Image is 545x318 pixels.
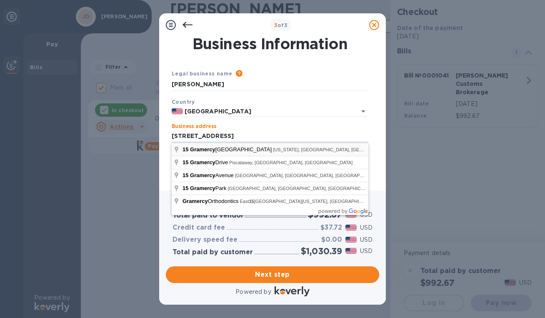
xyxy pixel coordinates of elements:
span: Avenue [182,172,235,178]
button: Open [357,105,369,117]
p: Powered by [235,288,271,296]
input: Enter address [172,130,368,143]
b: of 3 [274,22,288,28]
span: Gramercy [190,159,215,165]
span: [GEOGRAPHIC_DATA] [182,146,273,153]
span: 3 [274,22,277,28]
span: Park [182,185,228,191]
span: Orthodontics [182,198,240,204]
span: 15 [182,159,188,165]
span: Drive [182,159,229,165]
b: Legal business name [172,70,232,77]
span: East [GEOGRAPHIC_DATA][US_STATE], [GEOGRAPHIC_DATA], [GEOGRAPHIC_DATA] [240,199,427,204]
span: 15 [182,172,188,178]
h3: Total paid by customer [172,248,253,256]
span: Gramercy [182,198,208,204]
span: [GEOGRAPHIC_DATA], [GEOGRAPHIC_DATA], [GEOGRAPHIC_DATA] [228,186,376,191]
span: Gramercy [190,172,215,178]
h3: $0.00 [321,236,342,244]
span: Next step [172,270,372,280]
input: Select country [183,106,345,117]
h3: Credit card fee [172,224,225,232]
h1: Business Information [170,35,370,53]
h2: $1,030.39 [301,246,342,256]
span: Gramercy [190,146,215,153]
h3: Total paid to vendor [172,212,244,220]
input: Enter legal business name [172,78,368,91]
img: USD [345,225,357,230]
img: USD [345,237,357,243]
label: Business address [172,124,216,129]
span: Piscataway, [GEOGRAPHIC_DATA], [GEOGRAPHIC_DATA] [229,160,352,165]
span: Gramercy [190,185,215,191]
span: 15 [182,146,188,153]
button: Next step [166,266,379,283]
img: US [172,108,183,114]
span: 15 [249,199,254,204]
span: [US_STATE], [GEOGRAPHIC_DATA], [GEOGRAPHIC_DATA] [273,147,399,152]
span: [GEOGRAPHIC_DATA], [GEOGRAPHIC_DATA], [GEOGRAPHIC_DATA] [235,173,383,178]
span: 15 [182,185,188,191]
b: Country [172,99,195,105]
h3: $37.72 [320,224,342,232]
p: USD [360,223,372,232]
h3: Delivery speed fee [172,236,237,244]
p: USD [360,235,372,244]
img: USD [345,248,357,254]
p: USD [360,247,372,255]
img: Logo [275,286,310,296]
